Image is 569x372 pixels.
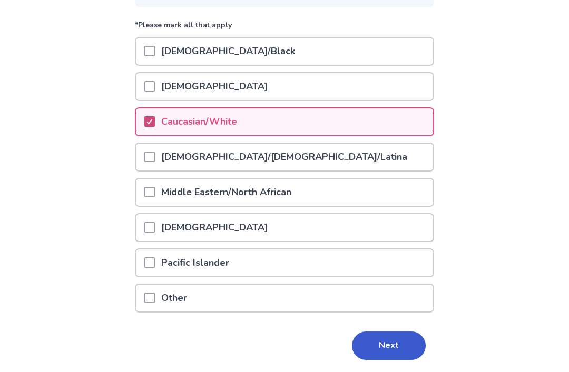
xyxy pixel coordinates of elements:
[155,179,298,206] p: Middle Eastern/North African
[155,214,274,241] p: [DEMOGRAPHIC_DATA]
[135,19,434,37] p: *Please mark all that apply
[155,249,236,276] p: Pacific Islander
[155,108,243,135] p: Caucasian/White
[155,144,414,170] p: [DEMOGRAPHIC_DATA]/[DEMOGRAPHIC_DATA]/Latina
[155,73,274,100] p: [DEMOGRAPHIC_DATA]
[352,331,426,360] button: Next
[155,38,301,65] p: [DEMOGRAPHIC_DATA]/Black
[155,285,193,311] p: Other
